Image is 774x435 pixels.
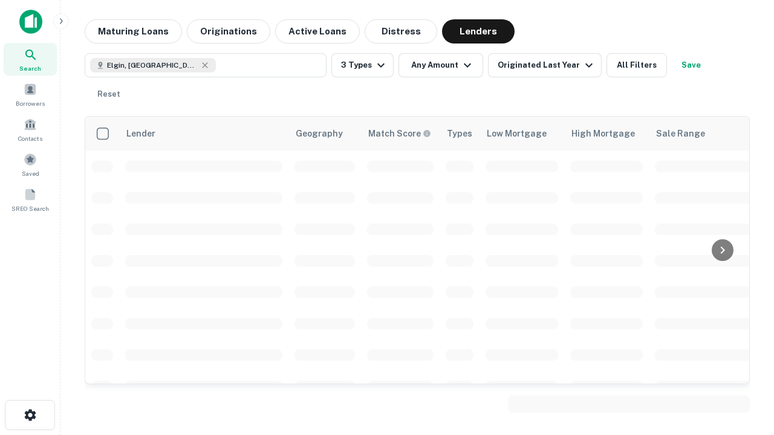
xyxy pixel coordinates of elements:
[11,204,49,213] span: SREO Search
[119,117,288,150] th: Lender
[564,117,649,150] th: High Mortgage
[85,19,182,43] button: Maturing Loans
[107,60,198,71] span: Elgin, [GEOGRAPHIC_DATA], [GEOGRAPHIC_DATA]
[365,19,437,43] button: Distress
[18,134,42,143] span: Contacts
[275,19,360,43] button: Active Loans
[187,19,270,43] button: Originations
[4,43,57,76] a: Search
[4,113,57,146] a: Contacts
[4,78,57,111] a: Borrowers
[126,126,155,141] div: Lender
[85,53,327,77] button: Elgin, [GEOGRAPHIC_DATA], [GEOGRAPHIC_DATA]
[368,127,429,140] h6: Match Score
[296,126,343,141] div: Geography
[22,169,39,178] span: Saved
[714,300,774,358] iframe: Chat Widget
[656,126,705,141] div: Sale Range
[19,10,42,34] img: capitalize-icon.png
[442,19,515,43] button: Lenders
[4,148,57,181] a: Saved
[4,183,57,216] a: SREO Search
[16,98,45,108] span: Borrowers
[398,53,483,77] button: Any Amount
[440,117,480,150] th: Types
[487,126,547,141] div: Low Mortgage
[607,53,667,77] button: All Filters
[288,117,361,150] th: Geography
[368,127,431,140] div: Capitalize uses an advanced AI algorithm to match your search with the best lender. The match sco...
[480,117,564,150] th: Low Mortgage
[331,53,394,77] button: 3 Types
[488,53,602,77] button: Originated Last Year
[89,82,128,106] button: Reset
[649,117,758,150] th: Sale Range
[672,53,711,77] button: Save your search to get updates of matches that match your search criteria.
[361,117,440,150] th: Capitalize uses an advanced AI algorithm to match your search with the best lender. The match sco...
[19,63,41,73] span: Search
[571,126,635,141] div: High Mortgage
[498,58,596,72] div: Originated Last Year
[447,126,472,141] div: Types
